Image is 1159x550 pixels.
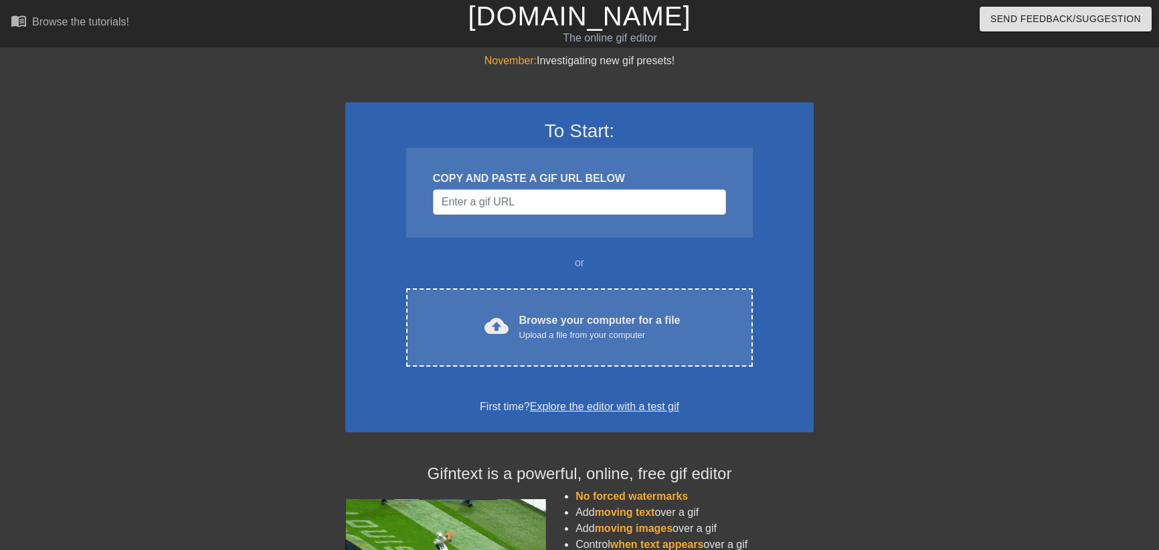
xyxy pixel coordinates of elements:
span: menu_book [11,13,27,29]
span: Send Feedback/Suggestion [990,11,1141,27]
li: Add over a gif [575,505,814,521]
span: when text appears [610,539,704,550]
h3: To Start: [363,120,796,143]
h4: Gifntext is a powerful, online, free gif editor [345,464,814,484]
div: or [380,255,779,271]
span: moving images [595,523,673,534]
span: No forced watermarks [575,490,688,502]
div: Upload a file from your computer [519,329,681,342]
a: Browse the tutorials! [11,13,129,33]
span: cloud_upload [484,314,509,338]
li: Add over a gif [575,521,814,537]
button: Send Feedback/Suggestion [980,7,1152,31]
a: [DOMAIN_NAME] [468,1,691,31]
span: November: [484,55,537,66]
div: Browse the tutorials! [32,16,129,27]
div: Browse your computer for a file [519,312,681,342]
input: Username [433,189,726,215]
a: Explore the editor with a test gif [530,401,679,412]
div: First time? [363,399,796,415]
div: The online gif editor [393,30,826,46]
span: moving text [595,507,655,518]
div: COPY AND PASTE A GIF URL BELOW [433,171,726,187]
div: Investigating new gif presets! [345,53,814,69]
